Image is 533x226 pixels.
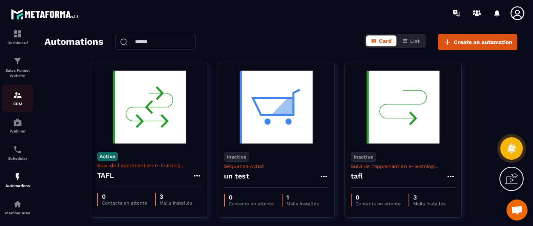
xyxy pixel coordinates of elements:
[351,152,376,162] p: Inactive
[2,68,33,79] p: Sales Funnel Website
[102,200,147,206] p: Contacts en attente
[351,171,363,182] h4: tafl
[366,35,396,46] button: Card
[224,171,249,182] h4: un test
[44,34,103,50] h2: Automations
[2,166,33,194] a: automationsautomationsAutomations
[454,38,512,46] span: Create an automation
[97,68,202,146] img: automation-background
[2,139,33,166] a: schedulerschedulerScheduler
[224,152,249,162] p: Inactive
[2,156,33,161] p: Scheduler
[13,172,22,182] img: automations
[2,194,33,221] a: automationsautomationsMember area
[379,38,392,44] span: Card
[102,193,147,200] p: 0
[97,162,202,168] p: Suivi de l'apprenant en e-learning asynchrone - Suivi en cours de formation
[2,85,33,112] a: formationformationCRM
[160,193,192,200] p: 3
[97,152,118,161] p: Active
[13,200,22,209] img: automations
[13,118,22,127] img: automations
[2,184,33,188] p: Automations
[413,194,446,201] p: 3
[2,41,33,45] p: Dashboard
[13,90,22,100] img: formation
[229,201,274,207] p: Contacts en attente
[506,200,528,221] div: Ouvrir le chat
[355,201,401,207] p: Contacts en attente
[224,68,329,146] img: automation-background
[13,56,22,66] img: formation
[229,194,274,201] p: 0
[224,163,329,169] p: Séquence Achat
[351,163,455,169] p: Suivi de l'apprenant en e-learning asynchrone - Suivi du démarrage
[13,29,22,39] img: formation
[286,194,319,201] p: 1
[413,201,446,207] p: Mails installés
[2,23,33,51] a: formationformationDashboard
[97,170,114,181] h4: TAFL
[2,112,33,139] a: automationsautomationsWebinar
[410,38,420,44] span: List
[397,35,425,46] button: List
[13,145,22,154] img: scheduler
[160,200,192,206] p: Mails installés
[355,194,401,201] p: 0
[2,102,33,106] p: CRM
[351,68,455,146] img: automation-background
[438,34,517,50] button: Create an automation
[2,211,33,215] p: Member area
[2,129,33,133] p: Webinar
[11,7,81,21] img: logo
[2,51,33,85] a: formationformationSales Funnel Website
[286,201,319,207] p: Mails installés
